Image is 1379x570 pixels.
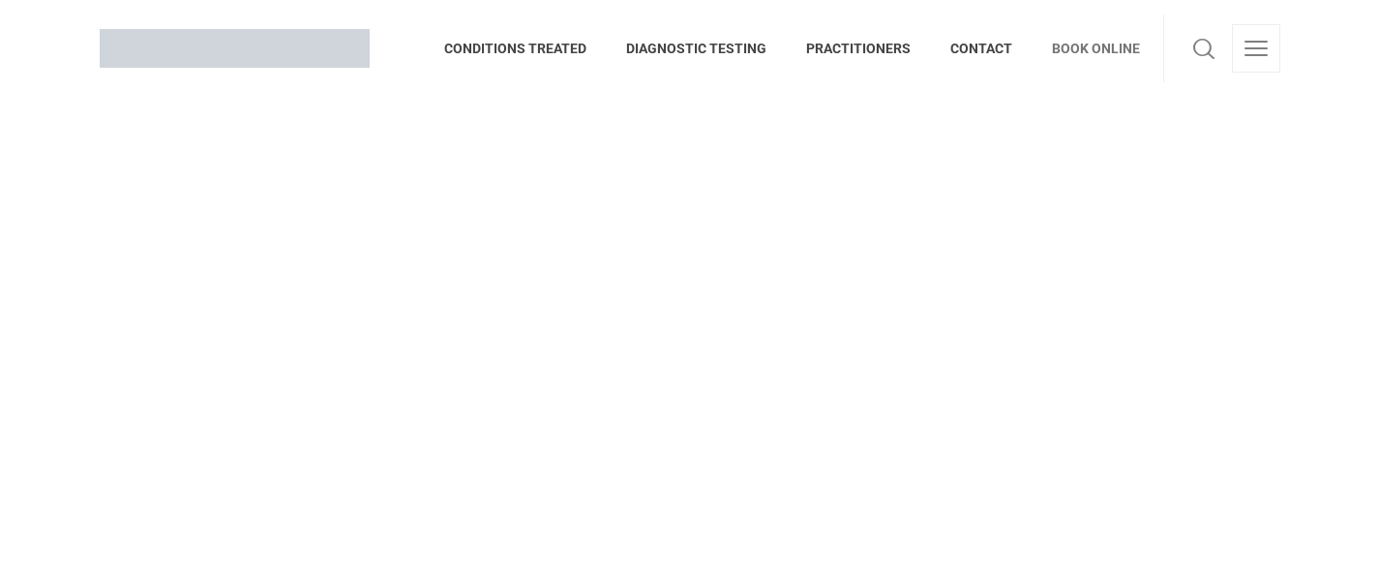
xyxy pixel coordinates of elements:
[607,15,787,82] a: DIAGNOSTIC TESTING
[787,33,931,64] span: PRACTITIONERS
[607,33,787,64] span: DIAGNOSTIC TESTING
[1187,24,1220,73] a: Search
[1033,33,1140,64] span: BOOK ONLINE
[444,15,607,82] a: CONDITIONS TREATED
[787,15,931,82] a: PRACTITIONERS
[100,29,370,68] img: Brisbane Naturopath
[444,33,607,64] span: CONDITIONS TREATED
[931,15,1033,82] a: CONTACT
[100,15,370,82] a: Brisbane Naturopath
[931,33,1033,64] span: CONTACT
[1033,15,1140,82] a: BOOK ONLINE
